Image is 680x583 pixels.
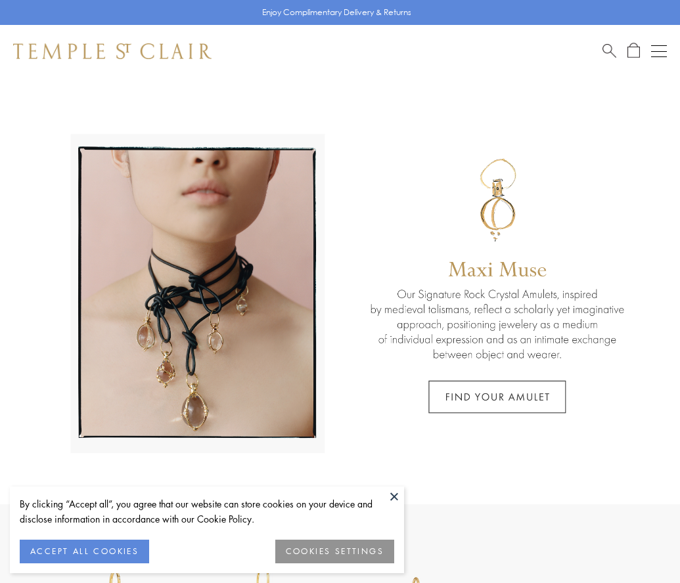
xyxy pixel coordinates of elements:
button: Open navigation [651,43,667,59]
img: Temple St. Clair [13,43,212,59]
div: By clicking “Accept all”, you agree that our website can store cookies on your device and disclos... [20,496,394,527]
a: Open Shopping Bag [627,43,640,59]
a: Search [602,43,616,59]
p: Enjoy Complimentary Delivery & Returns [262,6,411,19]
button: ACCEPT ALL COOKIES [20,540,149,563]
button: COOKIES SETTINGS [275,540,394,563]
